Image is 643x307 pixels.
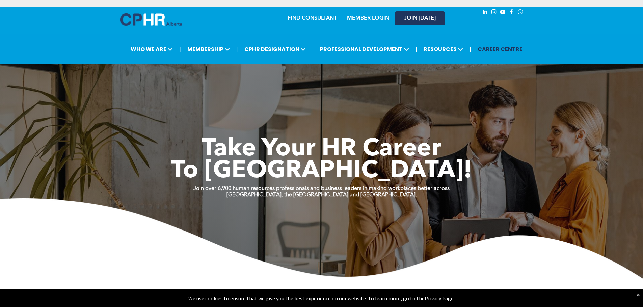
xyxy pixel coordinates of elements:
a: FIND CONSULTANT [288,16,337,21]
a: Social network [517,8,524,18]
a: JOIN [DATE] [395,11,445,25]
span: RESOURCES [422,43,465,55]
a: Privacy Page. [425,295,455,302]
a: MEMBER LOGIN [347,16,389,21]
div: Dismiss notification [637,291,640,298]
li: | [470,42,471,56]
strong: [GEOGRAPHIC_DATA], the [GEOGRAPHIC_DATA] and [GEOGRAPHIC_DATA]. [226,192,417,198]
img: A blue and white logo for cp alberta [120,13,182,26]
span: MEMBERSHIP [185,43,232,55]
span: JOIN [DATE] [404,15,436,22]
a: CAREER CENTRE [476,43,525,55]
span: PROFESSIONAL DEVELOPMENT [318,43,411,55]
a: facebook [508,8,515,18]
a: instagram [490,8,498,18]
a: youtube [499,8,507,18]
span: Take Your HR Career [202,137,441,161]
li: | [416,42,417,56]
li: | [179,42,181,56]
a: linkedin [482,8,489,18]
li: | [312,42,314,56]
strong: Join over 6,900 human resources professionals and business leaders in making workplaces better ac... [193,186,450,191]
span: CPHR DESIGNATION [242,43,308,55]
li: | [236,42,238,56]
span: To [GEOGRAPHIC_DATA]! [171,159,472,183]
span: WHO WE ARE [129,43,175,55]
